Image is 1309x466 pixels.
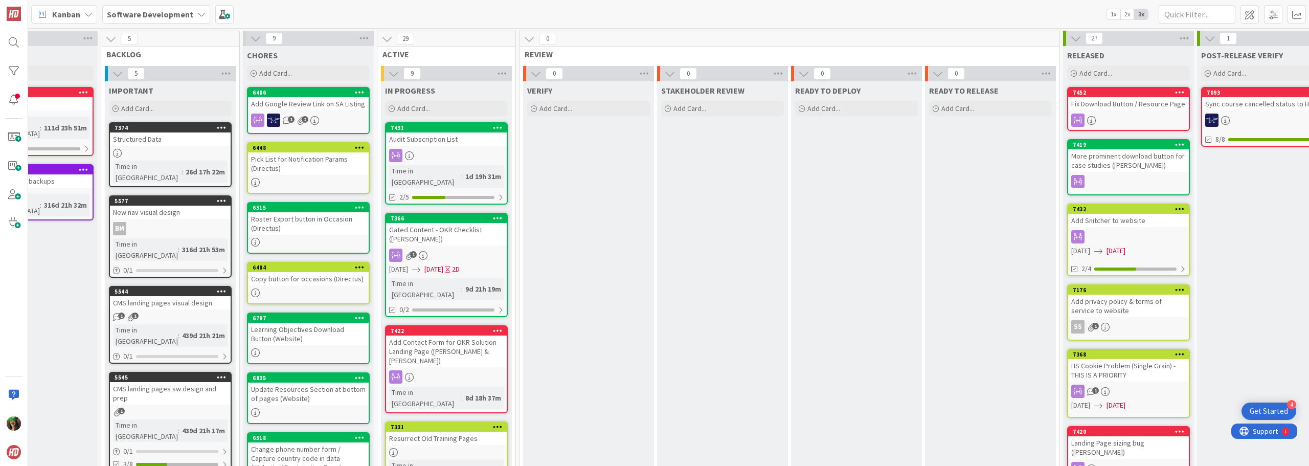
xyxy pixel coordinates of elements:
div: 0/1 [110,445,231,458]
div: 7420Landing Page sizing bug ([PERSON_NAME]) [1068,427,1189,459]
a: 7431Audit Subscription ListTime in [GEOGRAPHIC_DATA]:1d 19h 31m2/5 [385,122,508,205]
div: Time in [GEOGRAPHIC_DATA] [113,238,178,261]
span: [DATE] [424,264,443,275]
span: 2/4 [1081,263,1091,274]
span: READY TO RELEASE [929,85,999,96]
div: 7368HS Cookie Problem (Single Grain) - THIS IS A PRIORITY [1068,350,1189,382]
span: IN PROGRESS [385,85,435,96]
span: POST-RELEASE VERIFY [1201,50,1283,60]
div: BM [110,222,231,235]
span: 9 [403,68,421,80]
div: Time in [GEOGRAPHIC_DATA] [389,387,461,409]
div: 5545 [115,374,231,381]
span: 0 / 1 [123,265,133,276]
div: 316d 21h 53m [179,244,228,255]
div: Open Get Started checklist, remaining modules: 4 [1242,403,1296,420]
div: 6486 [253,89,369,96]
div: 7452 [1068,88,1189,97]
img: MH [1205,114,1218,127]
div: Time in [GEOGRAPHIC_DATA] [113,324,178,347]
div: Get Started [1250,406,1288,416]
span: 2/5 [399,192,409,203]
div: Learning Objectives Download Button (Website) [248,323,369,345]
div: 7431Audit Subscription List [386,123,507,146]
div: 5544 [110,287,231,296]
span: : [178,330,179,341]
div: 2D [452,264,460,275]
span: Support [21,2,47,14]
b: Software Development [107,9,193,19]
div: 7432Add Snitcher to website [1068,205,1189,227]
div: Add Contact Form for OKR Solution Landing Page ([PERSON_NAME] & [PERSON_NAME]) [386,336,507,367]
div: 5545 [110,373,231,382]
span: : [40,199,41,211]
span: 1x [1107,9,1120,19]
div: 6484 [248,263,369,272]
span: 2 [302,116,308,123]
div: 4 [1287,400,1296,409]
div: 7452 [1073,89,1189,96]
div: 6484Copy button for occasions (Directus) [248,263,369,285]
div: Audit Subscription List [386,132,507,146]
a: 7422Add Contact Form for OKR Solution Landing Page ([PERSON_NAME] & [PERSON_NAME])Time in [GEOGRA... [385,325,508,413]
div: 7176 [1073,286,1189,294]
div: 7452Fix Download Button / Resource Page [1068,88,1189,110]
div: 7419 [1073,141,1189,148]
div: 7176 [1068,285,1189,295]
div: 7374 [110,123,231,132]
span: IMPORTANT [109,85,153,96]
div: Landing Page sizing bug ([PERSON_NAME]) [1068,436,1189,459]
span: 1 [1092,387,1099,394]
img: MH [267,114,280,127]
span: 0 [546,68,563,80]
div: SS [1071,320,1085,334]
div: 6486Add Google Review Link on SA Listing [248,88,369,110]
a: 5577New nav visual designBMTime in [GEOGRAPHIC_DATA]:316d 21h 53m0/1 [109,195,232,278]
div: 7366 [386,214,507,223]
div: 7431 [386,123,507,132]
div: 6486 [248,88,369,97]
div: SS [1068,320,1189,334]
div: 7432 [1068,205,1189,214]
div: 7422 [391,327,507,335]
div: Fix Download Button / Resource Page [1068,97,1189,110]
div: 111d 23h 51m [41,122,89,134]
span: Add Card... [259,69,292,78]
div: 439d 21h 17m [179,425,228,436]
span: VERIFY [527,85,552,96]
div: 7419 [1068,140,1189,149]
div: Roster Export button in Occasion (Directus) [248,212,369,235]
span: 1 [1092,323,1099,329]
div: 6515Roster Export button in Occasion (Directus) [248,203,369,235]
div: 7331Resurrect Old Training Pages [386,423,507,445]
span: 1 [1220,32,1237,45]
img: SL [7,416,21,431]
span: 29 [397,33,414,45]
a: 7452Fix Download Button / Resource Page [1067,87,1190,131]
span: Kanban [52,8,80,20]
div: 7420 [1068,427,1189,436]
div: 5577New nav visual design [110,196,231,219]
div: 7331 [386,423,507,432]
input: Quick Filter... [1159,5,1235,24]
div: 8d 18h 37m [463,392,504,404]
span: Add Card... [1213,69,1246,78]
img: Visit kanbanzone.com [7,7,21,21]
a: 6515Roster Export button in Occasion (Directus) [247,202,370,254]
span: Add Card... [807,104,840,113]
a: 5544CMS landing pages visual designTime in [GEOGRAPHIC_DATA]:439d 21h 21m0/1 [109,286,232,364]
div: 7366 [391,215,507,222]
span: : [461,171,463,182]
span: : [178,244,179,255]
span: 0 [947,68,965,80]
span: RELEASED [1067,50,1104,60]
span: 2x [1120,9,1134,19]
span: 3x [1134,9,1148,19]
span: : [182,166,183,177]
div: 7331 [391,424,507,431]
div: 1d 19h 31m [463,171,504,182]
span: 8/8 [1215,134,1225,145]
span: : [40,122,41,134]
a: 7374Structured DataTime in [GEOGRAPHIC_DATA]:26d 17h 22m [109,122,232,187]
div: 6835Update Resources Section at bottom of pages (Website) [248,373,369,405]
